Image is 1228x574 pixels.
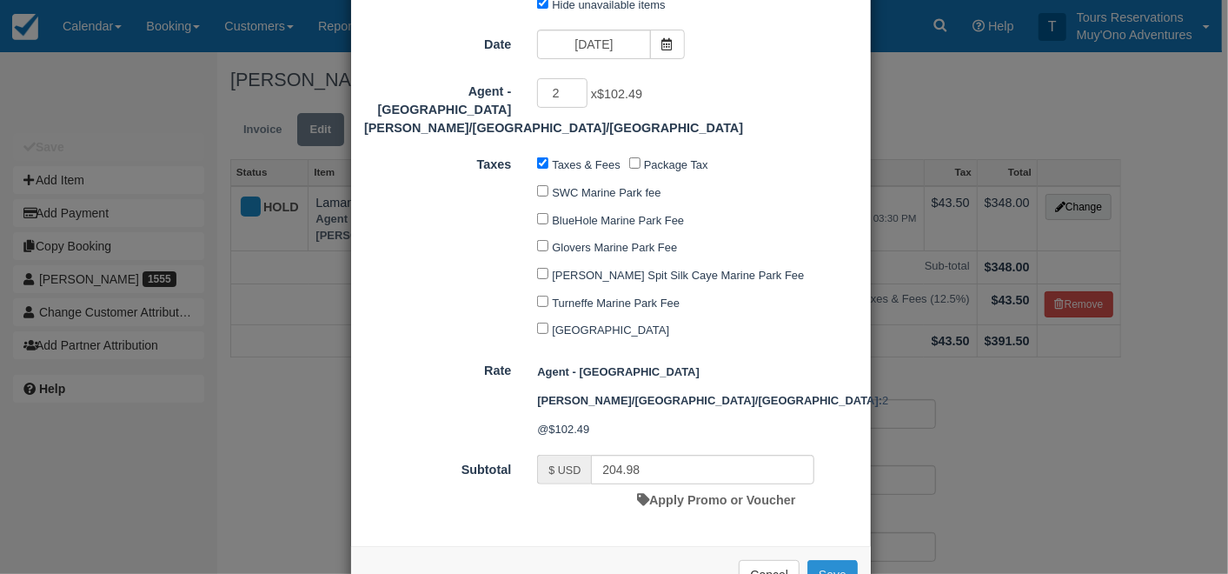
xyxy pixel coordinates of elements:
[552,158,620,171] label: Taxes & Fees
[351,356,524,380] label: Rate
[548,464,581,477] small: $ USD
[537,365,882,407] strong: Agent - San Pedro/Belize City/Caye Caulker
[351,150,524,174] label: Taxes
[644,158,708,171] label: Package Tax
[552,186,660,199] label: SWC Marine Park fee
[552,269,804,282] label: [PERSON_NAME] Spit Silk Caye Marine Park Fee
[351,77,524,137] label: Agent - San Pedro/Belize City/Caye Caulker
[552,324,669,337] label: [GEOGRAPHIC_DATA]
[597,88,642,102] span: $102.49
[548,423,589,436] span: $102.49
[351,30,524,54] label: Date
[524,357,871,444] div: 2 @
[552,241,677,254] label: Glovers Marine Park Fee
[552,297,680,310] label: Turneffe Marine Park Fee
[552,214,684,227] label: BlueHole Marine Park Fee
[637,493,795,507] a: Apply Promo or Voucher
[591,88,642,102] span: x
[537,78,587,108] input: Agent - San Pedro/Belize City/Caye Caulker
[351,455,524,479] label: Subtotal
